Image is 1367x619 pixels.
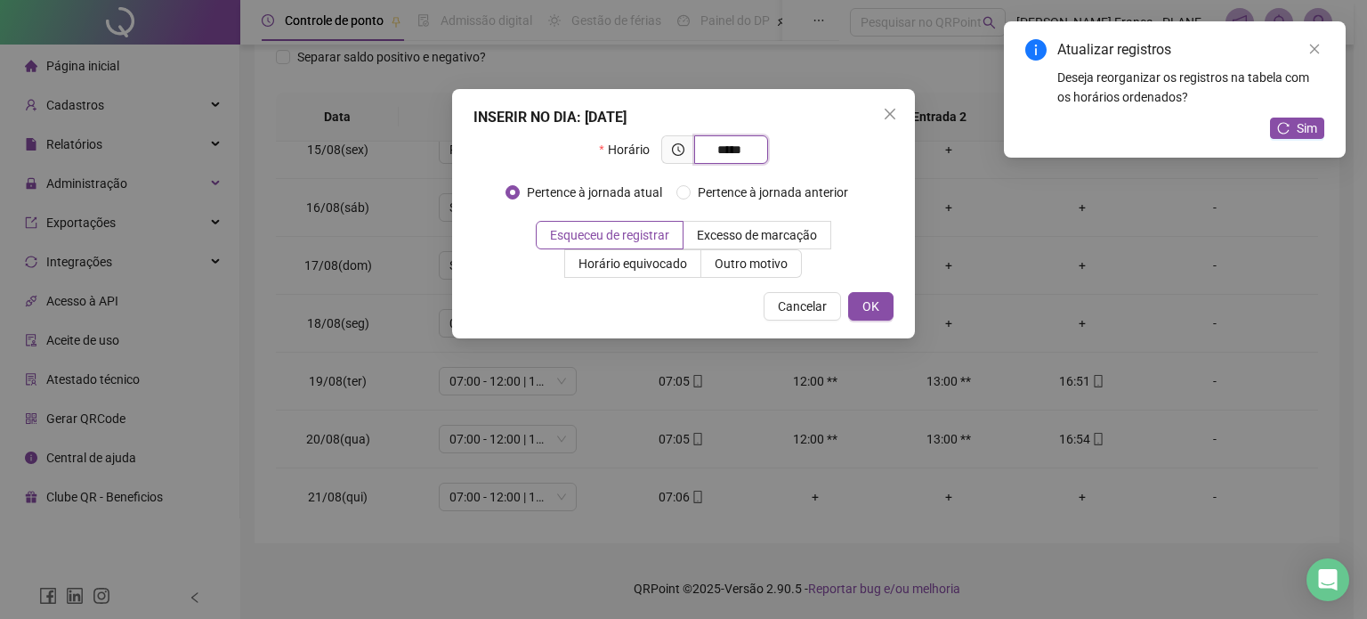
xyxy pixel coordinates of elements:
button: Sim [1270,118,1324,139]
button: Close [876,100,904,128]
div: Atualizar registros [1057,39,1324,61]
span: Outro motivo [715,257,788,271]
div: Deseja reorganizar os registros na tabela com os horários ordenados? [1057,68,1324,107]
label: Horário [599,135,660,164]
span: OK [862,297,879,316]
span: Cancelar [778,297,827,316]
div: INSERIR NO DIA : [DATE] [473,107,894,128]
span: Pertence à jornada atual [520,183,669,202]
span: Pertence à jornada anterior [691,183,855,202]
span: close [883,107,897,121]
span: close [1308,43,1321,55]
span: clock-circle [672,143,684,156]
span: Esqueceu de registrar [550,228,669,242]
div: Open Intercom Messenger [1306,558,1349,601]
span: info-circle [1025,39,1047,61]
button: OK [848,292,894,321]
span: Sim [1297,118,1317,138]
a: Close [1305,39,1324,59]
span: Horário equivocado [578,257,687,271]
span: reload [1277,122,1290,134]
button: Cancelar [764,292,841,321]
span: Excesso de marcação [697,228,817,242]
